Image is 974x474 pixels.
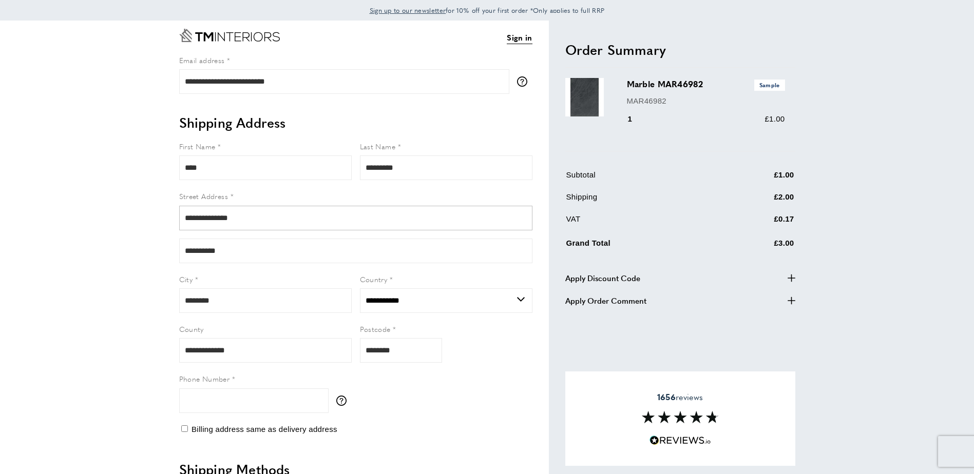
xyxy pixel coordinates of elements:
[723,213,794,233] td: £0.17
[360,324,391,334] span: Postcode
[723,191,794,211] td: £2.00
[370,6,446,15] span: Sign up to our newsletter
[657,392,703,402] span: reviews
[723,235,794,257] td: £3.00
[765,114,785,123] span: £1.00
[179,141,216,151] span: First Name
[627,95,785,107] p: MAR46982
[642,411,719,423] img: Reviews section
[181,425,188,432] input: Billing address same as delivery address
[179,324,204,334] span: County
[192,425,337,433] span: Billing address same as delivery address
[566,235,722,257] td: Grand Total
[370,6,605,15] span: for 10% off your first order *Only applies to full RRP
[566,169,722,189] td: Subtotal
[565,272,640,284] span: Apply Discount Code
[179,55,225,65] span: Email address
[517,76,532,87] button: More information
[754,80,785,90] span: Sample
[565,78,604,116] img: Marble MAR46982
[565,41,795,59] h2: Order Summary
[179,191,228,201] span: Street Address
[657,391,676,403] strong: 1656
[723,169,794,189] td: £1.00
[627,113,647,125] div: 1
[566,191,722,211] td: Shipping
[179,274,193,284] span: City
[360,274,388,284] span: Country
[370,5,446,15] a: Sign up to our newsletter
[627,78,785,90] h3: Marble MAR46982
[179,373,230,384] span: Phone Number
[179,113,532,132] h2: Shipping Address
[650,436,711,445] img: Reviews.io 5 stars
[507,31,532,44] a: Sign in
[336,396,352,406] button: More information
[565,294,646,307] span: Apply Order Comment
[566,213,722,233] td: VAT
[360,141,396,151] span: Last Name
[179,29,280,42] a: Go to Home page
